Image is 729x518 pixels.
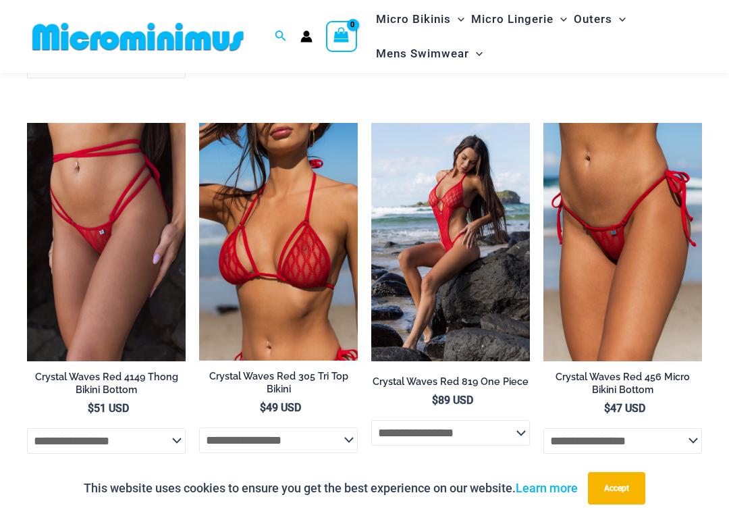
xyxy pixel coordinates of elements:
[604,402,645,415] bdi: 47 USD
[612,2,626,36] span: Menu Toggle
[88,402,129,415] bdi: 51 USD
[260,401,301,414] bdi: 49 USD
[543,371,702,396] h2: Crystal Waves Red 456 Micro Bikini Bottom
[373,36,486,71] a: Mens SwimwearMenu ToggleMenu Toggle
[371,375,530,388] h2: Crystal Waves Red 819 One Piece
[543,371,702,401] a: Crystal Waves Red 456 Micro Bikini Bottom
[199,123,358,361] img: Crystal Waves 305 Tri Top 01
[543,123,702,361] img: Crystal Waves 456 Bottom 02
[300,30,313,43] a: Account icon link
[469,36,483,71] span: Menu Toggle
[371,375,530,393] a: Crystal Waves Red 819 One Piece
[371,123,530,361] a: Crystal Waves Red 819 One Piece 04Crystal Waves Red 819 One Piece 03Crystal Waves Red 819 One Pie...
[27,123,186,361] a: Crystal Waves 4149 Thong 01Crystal Waves 305 Tri Top 4149 Thong 01Crystal Waves 305 Tri Top 4149 ...
[260,401,266,414] span: $
[27,371,186,396] h2: Crystal Waves Red 4149 Thong Bikini Bottom
[604,402,610,415] span: $
[27,371,186,401] a: Crystal Waves Red 4149 Thong Bikini Bottom
[376,36,469,71] span: Mens Swimwear
[371,123,530,361] img: Crystal Waves Red 819 One Piece 04
[543,123,702,361] a: Crystal Waves 456 Bottom 02Crystal Waves 456 Bottom 01Crystal Waves 456 Bottom 01
[471,2,553,36] span: Micro Lingerie
[199,370,358,395] h2: Crystal Waves Red 305 Tri Top Bikini
[373,2,468,36] a: Micro BikinisMenu ToggleMenu Toggle
[432,394,438,407] span: $
[451,2,464,36] span: Menu Toggle
[570,2,629,36] a: OutersMenu ToggleMenu Toggle
[275,28,287,45] a: Search icon link
[84,478,578,498] p: This website uses cookies to ensure you get the best experience on our website.
[27,22,249,52] img: MM SHOP LOGO FLAT
[27,123,186,361] img: Crystal Waves 4149 Thong 01
[516,481,578,495] a: Learn more
[574,2,612,36] span: Outers
[468,2,570,36] a: Micro LingerieMenu ToggleMenu Toggle
[376,2,451,36] span: Micro Bikinis
[588,472,645,504] button: Accept
[432,394,473,407] bdi: 89 USD
[199,123,358,361] a: Crystal Waves 305 Tri Top 01Crystal Waves 305 Tri Top 4149 Thong 04Crystal Waves 305 Tri Top 4149...
[88,402,94,415] span: $
[199,370,358,400] a: Crystal Waves Red 305 Tri Top Bikini
[553,2,567,36] span: Menu Toggle
[326,21,357,52] a: View Shopping Cart, empty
